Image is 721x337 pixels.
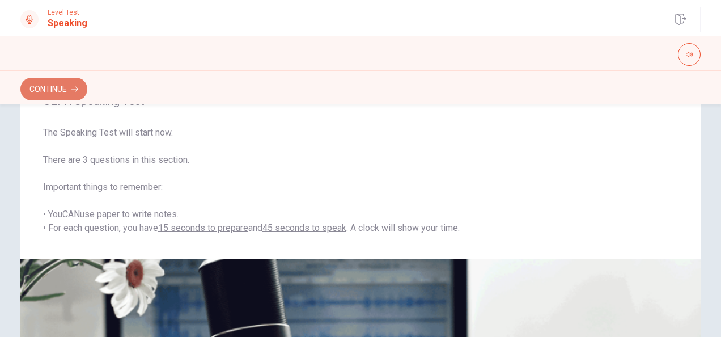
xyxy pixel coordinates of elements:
[48,9,87,16] span: Level Test
[262,222,346,233] u: 45 seconds to speak
[43,126,678,235] span: The Speaking Test will start now. There are 3 questions in this section. Important things to reme...
[48,16,87,30] h1: Speaking
[20,78,87,100] button: Continue
[158,222,248,233] u: 15 seconds to prepare
[62,209,80,220] u: CAN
